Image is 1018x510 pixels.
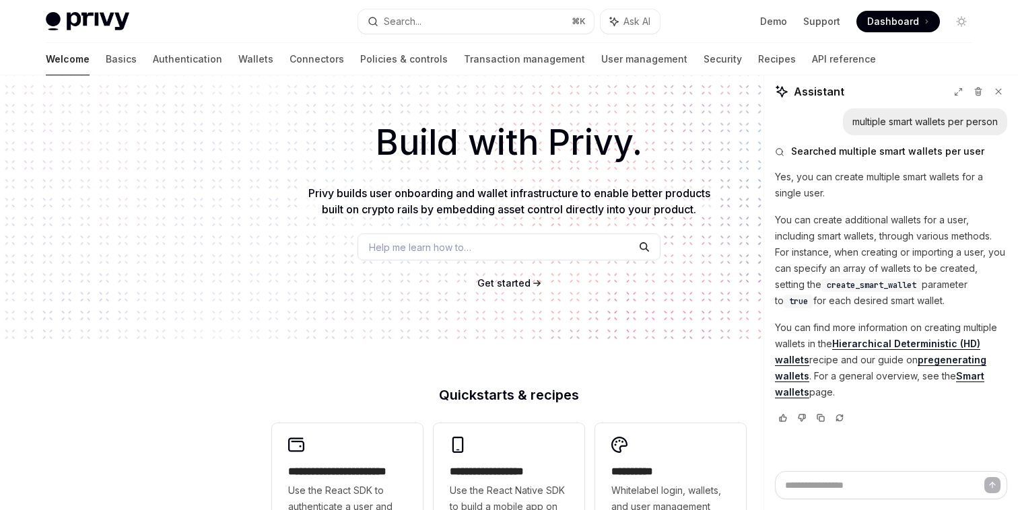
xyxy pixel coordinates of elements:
[791,145,984,158] span: Searched multiple smart wallets per user
[46,12,129,31] img: light logo
[290,43,344,75] a: Connectors
[623,15,650,28] span: Ask AI
[827,280,916,291] span: create_smart_wallet
[464,43,585,75] a: Transaction management
[358,9,594,34] button: Search...⌘K
[272,388,746,402] h2: Quickstarts & recipes
[238,43,273,75] a: Wallets
[803,15,840,28] a: Support
[477,277,531,289] span: Get started
[775,370,984,398] a: Smart wallets
[22,116,996,169] h1: Build with Privy.
[775,145,1007,158] button: Searched multiple smart wallets per user
[704,43,742,75] a: Security
[384,13,421,30] div: Search...
[360,43,448,75] a: Policies & controls
[601,9,660,34] button: Ask AI
[775,169,1007,201] p: Yes, you can create multiple smart wallets for a single user.
[951,11,972,32] button: Toggle dark mode
[760,15,787,28] a: Demo
[775,320,1007,400] p: You can find more information on creating multiple wallets in the recipe and our guide on . For a...
[775,338,980,366] a: Hierarchical Deterministic (HD) wallets
[572,16,586,27] span: ⌘ K
[789,296,808,307] span: true
[758,43,796,75] a: Recipes
[794,83,844,100] span: Assistant
[867,15,919,28] span: Dashboard
[308,186,710,216] span: Privy builds user onboarding and wallet infrastructure to enable better products built on crypto ...
[852,115,998,129] div: multiple smart wallets per person
[856,11,940,32] a: Dashboard
[477,277,531,290] a: Get started
[601,43,687,75] a: User management
[46,43,90,75] a: Welcome
[369,240,471,254] span: Help me learn how to…
[775,354,986,382] a: pregenerating wallets
[775,212,1007,309] p: You can create additional wallets for a user, including smart wallets, through various methods. F...
[812,43,876,75] a: API reference
[984,477,1000,493] button: Send message
[153,43,222,75] a: Authentication
[106,43,137,75] a: Basics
